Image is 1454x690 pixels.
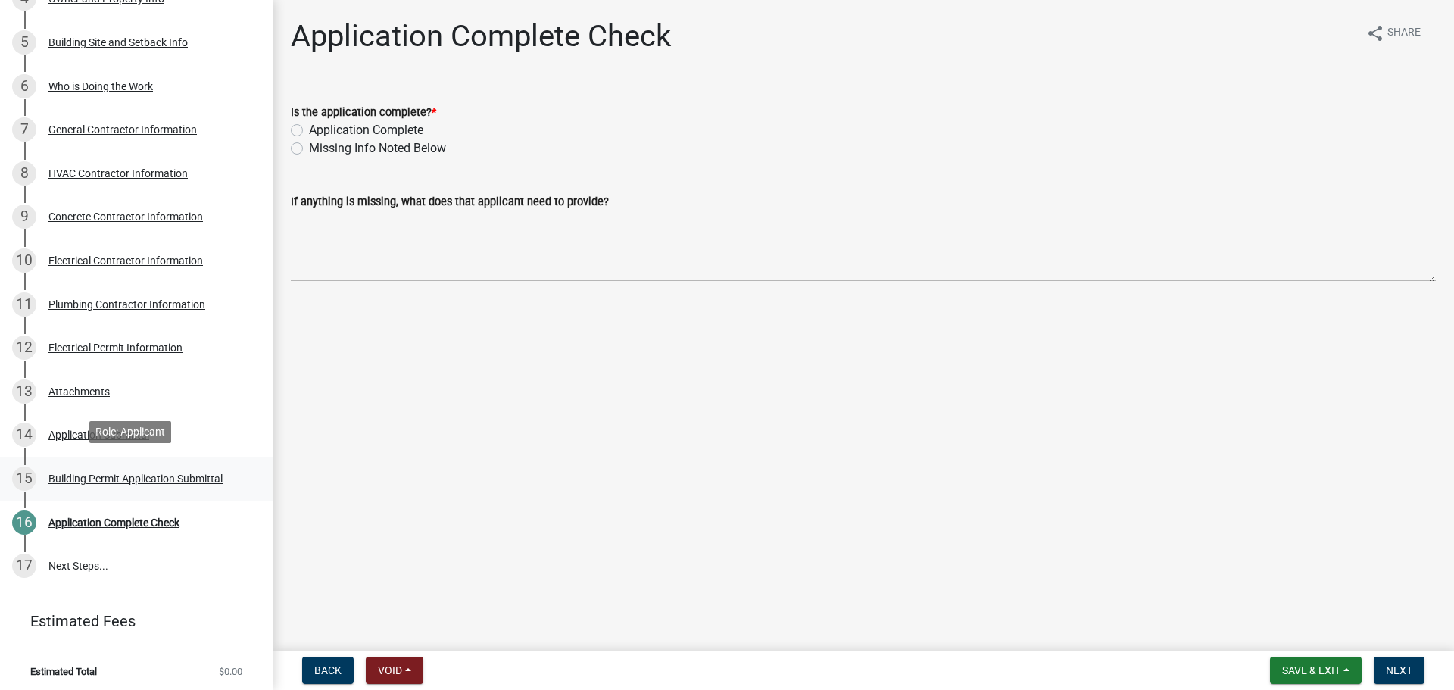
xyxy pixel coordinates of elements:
label: Application Complete [309,121,423,139]
div: 17 [12,554,36,578]
div: Electrical Permit Information [48,342,183,353]
button: shareShare [1354,18,1433,48]
div: HVAC Contractor Information [48,168,188,179]
span: Back [314,664,342,676]
div: 8 [12,161,36,186]
span: Next [1386,664,1412,676]
div: Plumbing Contractor Information [48,299,205,310]
div: General Contractor Information [48,124,197,135]
h1: Application Complete Check [291,18,671,55]
div: Building Permit Application Submittal [48,473,223,484]
div: 13 [12,379,36,404]
div: 15 [12,467,36,491]
label: Missing Info Noted Below [309,139,446,158]
span: $0.00 [219,667,242,676]
i: share [1366,24,1384,42]
a: Estimated Fees [12,606,248,636]
div: Application Complete Check [48,517,179,528]
span: Share [1387,24,1421,42]
div: Attachments [48,386,110,397]
div: 6 [12,74,36,98]
div: Application Submittal [48,429,149,440]
div: Electrical Contractor Information [48,255,203,266]
span: Save & Exit [1282,664,1340,676]
div: 16 [12,510,36,535]
div: 14 [12,423,36,447]
div: 9 [12,205,36,229]
div: Role: Applicant [89,421,171,443]
div: Who is Doing the Work [48,81,153,92]
div: 11 [12,292,36,317]
button: Save & Exit [1270,657,1362,684]
div: Concrete Contractor Information [48,211,203,222]
span: Void [378,664,402,676]
label: Is the application complete? [291,108,436,118]
button: Next [1374,657,1424,684]
div: 12 [12,336,36,360]
div: Building Site and Setback Info [48,37,188,48]
span: Estimated Total [30,667,97,676]
div: 5 [12,30,36,55]
button: Back [302,657,354,684]
div: 10 [12,248,36,273]
button: Void [366,657,423,684]
div: 7 [12,117,36,142]
label: If anything is missing, what does that applicant need to provide? [291,197,609,208]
